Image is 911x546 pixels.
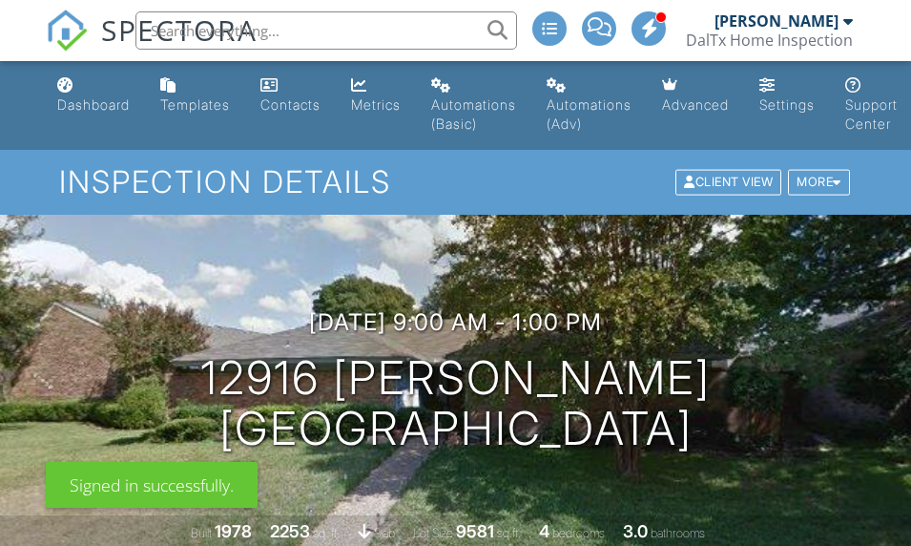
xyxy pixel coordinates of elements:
[343,69,408,123] a: Metrics
[623,521,648,541] div: 3.0
[714,11,839,31] div: [PERSON_NAME]
[752,69,822,123] a: Settings
[160,96,230,113] div: Templates
[191,526,212,540] span: Built
[253,69,328,123] a: Contacts
[654,69,736,123] a: Advanced
[456,521,494,541] div: 9581
[313,526,340,540] span: sq. ft.
[552,526,605,540] span: bedrooms
[788,170,850,196] div: More
[215,521,252,541] div: 1978
[759,96,815,113] div: Settings
[46,10,88,52] img: The Best Home Inspection Software - Spectora
[374,526,395,540] span: slab
[413,526,453,540] span: Lot Size
[662,96,729,113] div: Advanced
[200,353,711,454] h1: 12916 [PERSON_NAME] [GEOGRAPHIC_DATA]
[153,69,238,123] a: Templates
[59,165,852,199] h1: Inspection Details
[270,521,310,541] div: 2253
[539,69,639,142] a: Automations (Advanced)
[135,11,517,50] input: Search everything...
[46,462,258,508] div: Signed in successfully.
[260,96,321,113] div: Contacts
[497,526,521,540] span: sq.ft.
[57,96,130,113] div: Dashboard
[651,526,705,540] span: bathrooms
[50,69,137,123] a: Dashboard
[539,521,549,541] div: 4
[845,96,898,132] div: Support Center
[351,96,401,113] div: Metrics
[838,69,905,142] a: Support Center
[686,31,853,50] div: DalTx Home Inspection
[46,26,258,66] a: SPECTORA
[547,96,631,132] div: Automations (Adv)
[101,10,258,50] span: SPECTORA
[424,69,524,142] a: Automations (Basic)
[675,170,781,196] div: Client View
[673,174,786,188] a: Client View
[309,309,602,335] h3: [DATE] 9:00 am - 1:00 pm
[431,96,516,132] div: Automations (Basic)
